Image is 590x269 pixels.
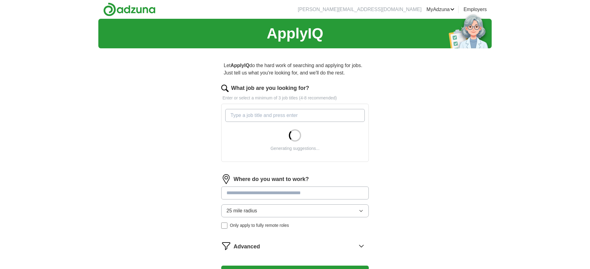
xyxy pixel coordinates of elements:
[463,6,487,13] a: Employers
[221,241,231,251] img: filter
[270,145,320,152] div: Generating suggestions...
[230,222,289,229] span: Only apply to fully remote roles
[267,22,323,45] h1: ApplyIQ
[221,95,369,101] p: Enter or select a minimum of 3 job titles (4-8 recommended)
[221,204,369,217] button: 25 mile radius
[103,2,155,16] img: Adzuna logo
[221,85,229,92] img: search.png
[226,207,257,215] span: 25 mile radius
[231,84,309,92] label: What job are you looking for?
[225,109,365,122] input: Type a job title and press enter
[234,175,309,183] label: Where do you want to work?
[298,6,422,13] li: [PERSON_NAME][EMAIL_ADDRESS][DOMAIN_NAME]
[221,59,369,79] p: Let do the hard work of searching and applying for jobs. Just tell us what you're looking for, an...
[221,174,231,184] img: location.png
[230,63,249,68] strong: ApplyIQ
[234,243,260,251] span: Advanced
[427,6,455,13] a: MyAdzuna
[221,223,227,229] input: Only apply to fully remote roles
